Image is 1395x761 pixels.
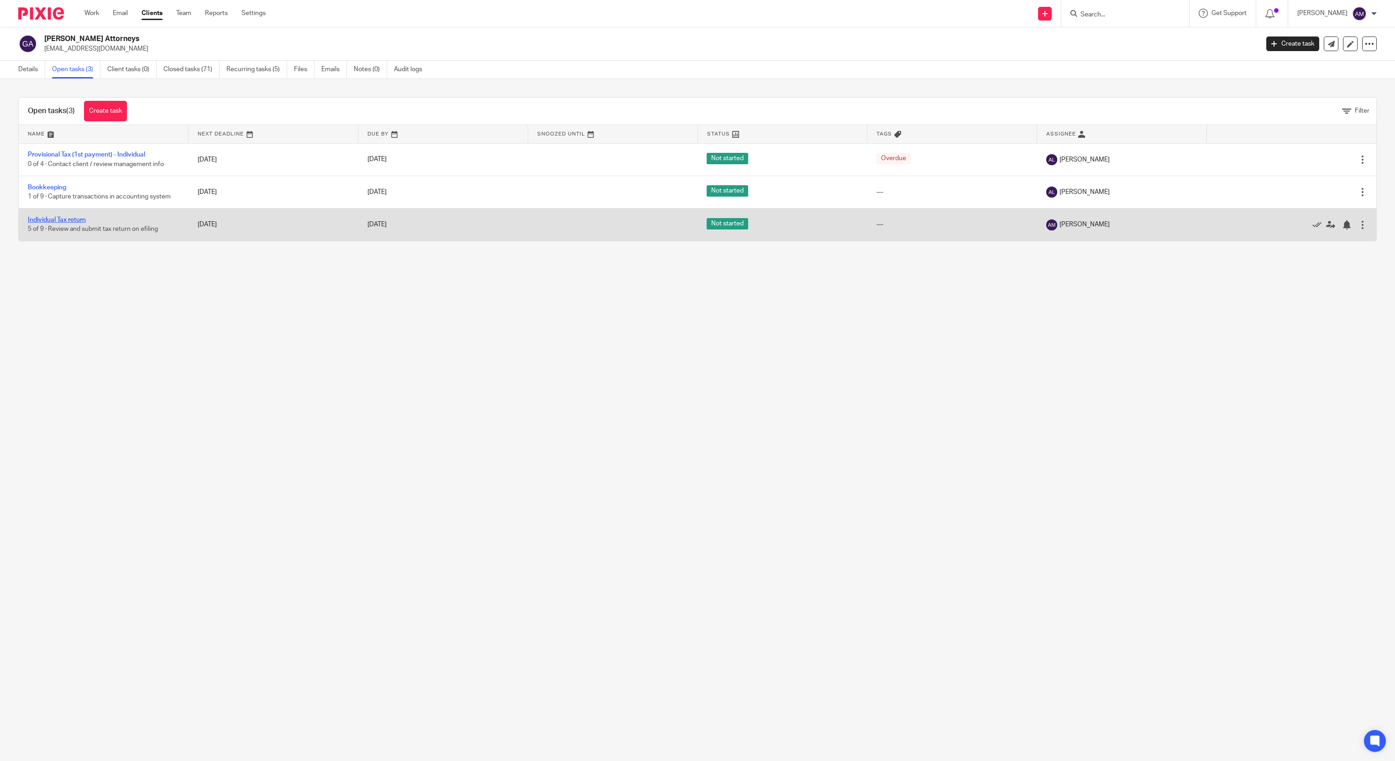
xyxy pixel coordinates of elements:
span: Not started [707,185,748,197]
a: Details [18,61,45,78]
span: Tags [876,131,892,136]
div: --- [876,188,1028,197]
h1: Open tasks [28,106,75,116]
img: svg%3E [1046,154,1057,165]
a: Recurring tasks (5) [226,61,287,78]
div: --- [876,220,1028,229]
img: svg%3E [18,34,37,53]
img: Pixie [18,7,64,20]
a: Email [113,9,128,18]
a: Provisional Tax (1st payment) - Individual [28,151,145,158]
span: Status [707,131,730,136]
a: Work [84,9,99,18]
span: (3) [66,107,75,115]
td: [DATE] [189,176,358,208]
span: [PERSON_NAME] [1059,155,1110,164]
p: [PERSON_NAME] [1297,9,1348,18]
a: Team [176,9,191,18]
img: svg%3E [1352,6,1367,21]
a: Settings [241,9,266,18]
span: [DATE] [367,221,387,228]
a: Files [294,61,315,78]
img: svg%3E [1046,187,1057,198]
a: Emails [321,61,347,78]
a: Mark as done [1312,220,1326,229]
span: Filter [1355,108,1369,114]
span: [DATE] [367,189,387,195]
a: Clients [142,9,163,18]
a: Client tasks (0) [107,61,157,78]
span: Overdue [876,153,911,164]
span: [PERSON_NAME] [1059,188,1110,197]
h2: [PERSON_NAME] Attorneys [44,34,1011,44]
span: Not started [707,153,748,164]
span: [PERSON_NAME] [1059,220,1110,229]
a: Individual Tax return [28,217,86,223]
span: Get Support [1211,10,1247,16]
span: 0 of 4 · Contact client / review management info [28,161,164,167]
input: Search [1080,11,1162,19]
img: svg%3E [1046,219,1057,230]
td: [DATE] [189,208,358,241]
a: Notes (0) [354,61,387,78]
a: Create task [1266,36,1319,51]
span: 1 of 9 · Capture transactions in accounting system [28,193,171,200]
p: [EMAIL_ADDRESS][DOMAIN_NAME] [44,44,1253,53]
span: 5 of 9 · Review and submit tax return on efiling [28,226,158,233]
span: [DATE] [367,156,387,163]
a: Open tasks (3) [52,61,100,78]
a: Bookkeeping [28,184,66,191]
a: Reports [205,9,228,18]
td: [DATE] [189,143,358,176]
span: Not started [707,218,748,229]
a: Audit logs [394,61,429,78]
span: Snoozed Until [537,131,585,136]
a: Create task [84,101,127,121]
a: Closed tasks (71) [163,61,220,78]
